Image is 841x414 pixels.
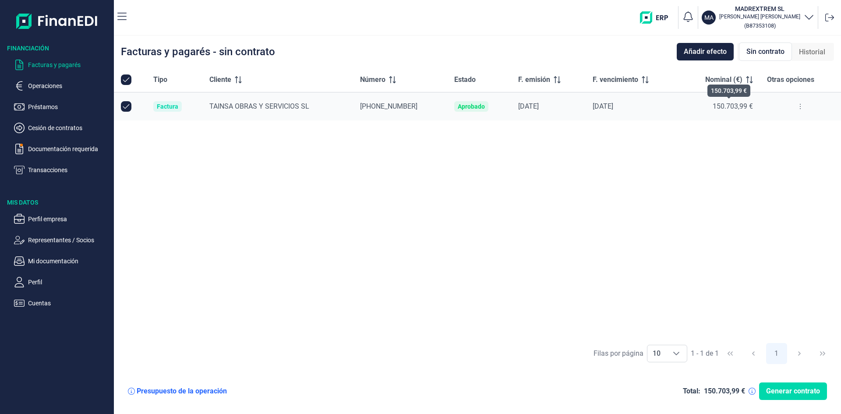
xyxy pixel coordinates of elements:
[14,123,110,133] button: Cesión de contratos
[743,343,764,364] button: Previous Page
[666,345,687,362] div: Choose
[28,102,110,112] p: Préstamos
[14,102,110,112] button: Préstamos
[683,387,700,396] div: Total:
[121,74,131,85] div: All items selected
[458,103,485,110] div: Aprobado
[153,74,167,85] span: Tipo
[593,74,638,85] span: F. vencimiento
[121,101,131,112] div: Row Unselected null
[14,298,110,308] button: Cuentas
[518,102,579,111] div: [DATE]
[14,277,110,287] button: Perfil
[799,47,825,57] span: Historial
[14,144,110,154] button: Documentación requerida
[593,102,671,111] div: [DATE]
[704,13,714,22] p: MA
[137,387,227,396] div: Presupuesto de la operación
[767,74,814,85] span: Otras opciones
[14,256,110,266] button: Mi documentación
[157,103,178,110] div: Factura
[744,22,776,29] small: Copiar cif
[28,235,110,245] p: Representantes / Socios
[28,81,110,91] p: Operaciones
[647,345,666,362] span: 10
[812,343,833,364] button: Last Page
[719,4,800,13] h3: MADREXTREM SL
[789,343,810,364] button: Next Page
[28,214,110,224] p: Perfil empresa
[518,74,550,85] span: F. emisión
[739,42,792,61] div: Sin contrato
[14,165,110,175] button: Transacciones
[28,298,110,308] p: Cuentas
[16,7,98,35] img: Logo de aplicación
[360,74,385,85] span: Número
[14,235,110,245] button: Representantes / Socios
[14,214,110,224] button: Perfil empresa
[28,256,110,266] p: Mi documentación
[28,144,110,154] p: Documentación requerida
[594,348,643,359] div: Filas por página
[766,343,787,364] button: Page 1
[14,81,110,91] button: Operaciones
[209,74,231,85] span: Cliente
[209,102,309,110] span: TAINSA OBRAS Y SERVICIOS SL
[720,343,741,364] button: First Page
[704,387,745,396] div: 150.703,99 €
[28,60,110,70] p: Facturas y pagarés
[360,102,417,110] span: [PHONE_NUMBER]
[746,46,784,57] span: Sin contrato
[759,382,827,400] button: Generar contrato
[766,386,820,396] span: Generar contrato
[677,43,734,60] button: Añadir efecto
[14,60,110,70] button: Facturas y pagarés
[684,46,727,57] span: Añadir efecto
[640,11,675,24] img: erp
[719,13,800,20] p: [PERSON_NAME] [PERSON_NAME]
[28,277,110,287] p: Perfil
[705,74,742,85] span: Nominal (€)
[28,123,110,133] p: Cesión de contratos
[121,46,275,57] div: Facturas y pagarés - sin contrato
[702,4,814,31] button: MAMADREXTREM SL[PERSON_NAME] [PERSON_NAME](B87353108)
[792,43,832,61] div: Historial
[28,165,110,175] p: Transacciones
[691,350,719,357] span: 1 - 1 de 1
[713,102,753,110] span: 150.703,99 €
[454,74,476,85] span: Estado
